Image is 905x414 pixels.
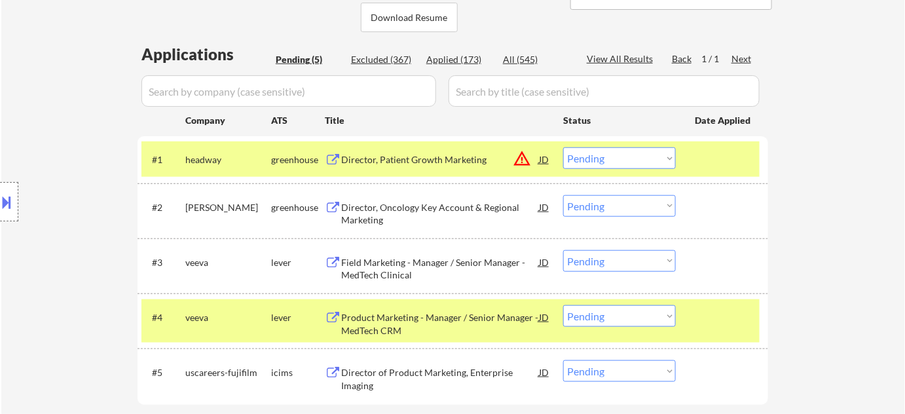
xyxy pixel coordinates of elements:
div: Field Marketing - Manager / Senior Manager - MedTech Clinical [341,256,539,282]
div: lever [271,256,325,269]
div: Status [563,108,676,132]
div: ATS [271,114,325,127]
div: Applied (173) [426,53,492,66]
div: uscareers-fujifilm [185,366,271,379]
div: #5 [152,366,175,379]
div: Director of Product Marketing, Enterprise Imaging [341,366,539,392]
div: icims [271,366,325,379]
div: Director, Oncology Key Account & Regional Marketing [341,201,539,227]
div: greenhouse [271,201,325,214]
div: JD [538,305,551,329]
div: lever [271,311,325,324]
button: Download Resume [361,3,458,32]
div: greenhouse [271,153,325,166]
input: Search by company (case sensitive) [141,75,436,107]
div: Product Marketing - Manager / Senior Manager - MedTech CRM [341,311,539,337]
button: warning_amber [513,149,531,168]
div: Date Applied [695,114,752,127]
div: JD [538,147,551,171]
div: JD [538,360,551,384]
div: JD [538,195,551,219]
div: Pending (5) [276,53,341,66]
div: 1 / 1 [701,52,731,66]
div: Next [731,52,752,66]
div: Director, Patient Growth Marketing [341,153,539,166]
div: Title [325,114,551,127]
div: Excluded (367) [351,53,416,66]
div: Applications [141,47,271,62]
div: JD [538,250,551,274]
div: View All Results [587,52,657,66]
div: Back [672,52,693,66]
input: Search by title (case sensitive) [449,75,760,107]
div: All (545) [503,53,568,66]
